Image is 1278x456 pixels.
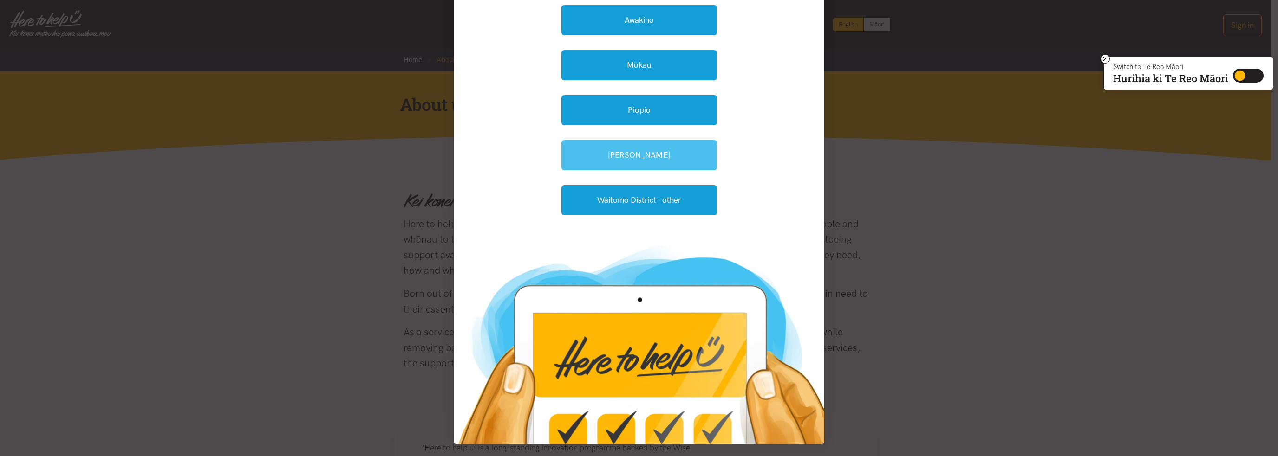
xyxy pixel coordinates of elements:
a: Awakino [561,5,717,35]
p: Hurihia ki Te Reo Māori [1113,74,1228,83]
a: Mōkau [561,50,717,80]
a: [PERSON_NAME] [561,140,717,170]
a: Waitomo District - other [561,185,717,215]
p: Switch to Te Reo Māori [1113,64,1228,70]
a: Piopio [561,95,717,125]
